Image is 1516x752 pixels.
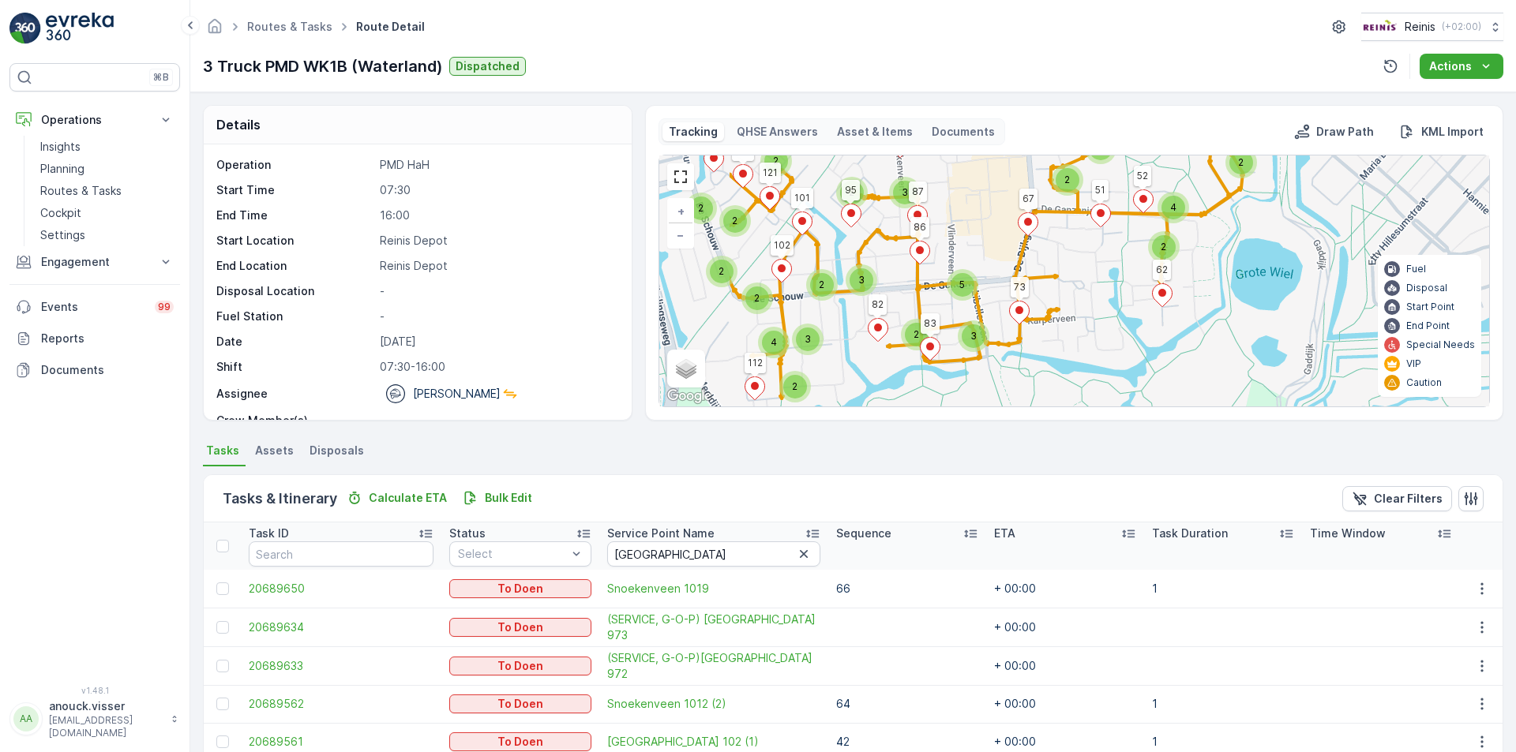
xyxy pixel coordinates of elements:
p: Start Location [216,233,373,249]
span: (SERVICE, G-O-P) [GEOGRAPHIC_DATA] 973 [607,612,820,643]
span: 3 [970,330,977,342]
td: + 00:00 [986,685,1144,723]
p: Sequence [836,526,891,541]
a: (SERVICE, G-O-P) Snoekenveen 973 [607,612,820,643]
button: Bulk Edit [456,488,538,507]
a: Settings [34,224,180,246]
div: 2 [901,319,932,350]
p: Operation [216,157,373,173]
p: Asset & Items [837,124,913,140]
p: Fuel [1406,263,1426,275]
span: 2 [754,292,760,304]
div: 4 [1158,192,1189,223]
img: logo_light-DOdMpM7g.png [46,13,114,44]
div: Toggle Row Selected [216,735,229,748]
a: Snoekenveen 1012 (2) [607,696,820,712]
div: 2 [1052,164,1083,196]
td: 64 [828,685,986,723]
div: Toggle Row Selected [216,660,229,672]
p: anouck.visser [49,698,163,714]
div: 2 [760,145,792,177]
p: ETA [994,526,1015,541]
p: Task ID [249,526,289,541]
p: Status [449,526,486,541]
p: Clear Filters [1374,491,1443,507]
span: 2 [773,155,779,166]
a: Snoekenveen 102 (1) [607,734,820,750]
a: Snoekenveen 1019 [607,581,820,597]
span: 2 [1064,174,1070,185]
span: Assets [255,443,294,458]
span: 2 [914,328,919,340]
a: Open this area in Google Maps (opens a new window) [663,386,715,406]
div: 2 [806,269,838,301]
span: 4 [771,336,777,348]
a: Homepage [206,24,223,37]
a: Layers [669,351,704,386]
p: 99 [158,301,171,313]
p: Tasks & Itinerary [223,488,337,510]
p: Engagement [41,254,148,270]
a: Insights [34,136,180,158]
a: Zoom Out [669,223,692,247]
div: 2 [836,177,868,208]
div: 2 [1148,231,1180,263]
span: 2 [732,215,737,226]
a: Planning [34,158,180,180]
p: VIP [1406,357,1421,370]
div: Toggle Row Selected [216,582,229,595]
p: Events [41,299,145,315]
p: To Doen [497,734,543,750]
p: Calculate ETA [369,490,447,506]
img: Reinis-Logo-Vrijstaand_Tekengebied-1-copy2_aBO4n7j.png [1361,18,1398,36]
p: [EMAIL_ADDRESS][DOMAIN_NAME] [49,714,163,739]
p: Reports [41,331,174,346]
p: Start Point [1406,301,1454,313]
a: Cockpit [34,202,180,224]
p: - [380,309,615,324]
p: Cockpit [40,205,81,221]
span: 2 [698,202,704,214]
p: Insights [40,139,81,155]
p: Caution [1406,376,1442,389]
p: To Doen [497,696,543,712]
p: Actions [1429,58,1472,74]
button: Reinis(+02:00) [1361,13,1503,41]
p: Special Needs [1406,339,1475,351]
span: Tasks [206,443,239,458]
td: + 00:00 [986,608,1144,646]
span: 3 [805,333,811,345]
a: 20689561 [249,734,433,750]
button: Actions [1420,54,1503,79]
div: 3 [846,264,877,296]
span: (SERVICE, G-O-P)[GEOGRAPHIC_DATA] 972 [607,650,820,682]
p: QHSE Answers [737,124,818,140]
p: ( +02:00 ) [1442,21,1481,33]
button: To Doen [449,694,591,713]
p: Reinis Depot [380,258,615,274]
td: 66 [828,570,986,608]
a: 20689634 [249,619,433,635]
a: 20689650 [249,581,433,597]
p: End Location [216,258,373,274]
a: Events99 [9,291,180,323]
span: Disposals [310,443,364,458]
p: Disposal [1406,282,1447,294]
p: [DATE] [380,334,615,350]
p: Start Time [216,182,373,198]
div: 3 [792,324,824,355]
p: Documents [932,124,995,140]
span: 2 [849,186,854,198]
p: - [380,413,615,428]
span: 3 [858,274,865,286]
div: 3 [889,177,921,208]
p: To Doen [497,581,543,597]
button: To Doen [449,579,591,598]
p: Task Duration [1152,526,1228,541]
span: 3 [902,186,908,198]
td: + 00:00 [986,570,1144,608]
a: Routes & Tasks [247,20,332,33]
input: Search [607,541,820,567]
